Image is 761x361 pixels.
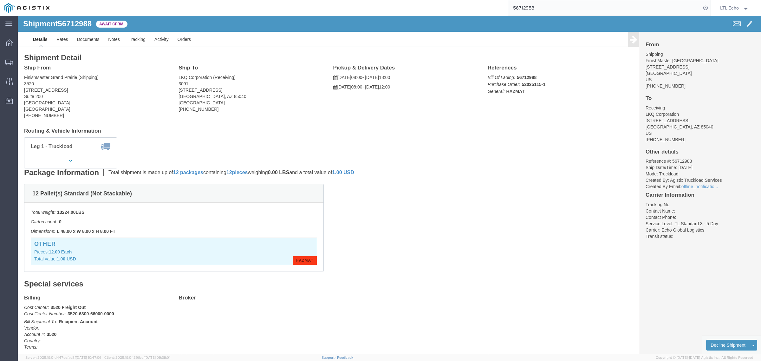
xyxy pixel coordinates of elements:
[104,356,170,359] span: Client: 2025.19.0-129fbcf
[76,356,101,359] span: [DATE] 10:47:06
[25,356,101,359] span: Server: 2025.19.0-d447cefac8f
[656,355,753,360] span: Copyright © [DATE]-[DATE] Agistix Inc., All Rights Reserved
[322,356,337,359] a: Support
[337,356,353,359] a: Feedback
[720,4,739,11] span: LTL Echo
[508,0,701,16] input: Search for shipment number, reference number
[720,4,752,12] button: LTL Echo
[18,16,761,354] iframe: FS Legacy Container
[4,3,49,13] img: logo
[145,356,170,359] span: [DATE] 09:39:01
